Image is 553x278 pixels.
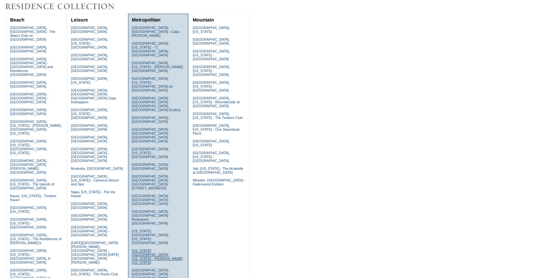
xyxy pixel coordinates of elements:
a: [GEOGRAPHIC_DATA], [GEOGRAPHIC_DATA] [71,124,108,131]
a: [GEOGRAPHIC_DATA], [US_STATE] - [GEOGRAPHIC_DATA] [71,37,108,49]
a: [GEOGRAPHIC_DATA], [US_STATE] - [GEOGRAPHIC_DATA], A [GEOGRAPHIC_DATA] [10,249,50,264]
a: [GEOGRAPHIC_DATA], [GEOGRAPHIC_DATA] [71,202,108,210]
a: Kaua'i, [US_STATE] - Timbers Kaua'i [10,194,56,202]
a: Vail, [US_STATE] - The Arrabelle at [GEOGRAPHIC_DATA] [193,167,243,174]
a: [GEOGRAPHIC_DATA], [GEOGRAPHIC_DATA] - The Abaco Club on [GEOGRAPHIC_DATA] [10,26,55,41]
a: [GEOGRAPHIC_DATA], [US_STATE] - The Timbers Club [193,112,242,120]
a: [GEOGRAPHIC_DATA], [GEOGRAPHIC_DATA] [193,37,230,45]
a: [DATE][GEOGRAPHIC_DATA][PERSON_NAME], [GEOGRAPHIC_DATA] - [GEOGRAPHIC_DATA] [DATE][GEOGRAPHIC_DAT... [71,241,119,264]
a: [GEOGRAPHIC_DATA], [GEOGRAPHIC_DATA] - Rosewood [GEOGRAPHIC_DATA] [132,210,170,225]
a: [US_STATE][GEOGRAPHIC_DATA], [US_STATE][GEOGRAPHIC_DATA] [132,229,169,245]
a: [GEOGRAPHIC_DATA], [US_STATE] - [GEOGRAPHIC_DATA], [US_STATE] [10,139,47,155]
a: [GEOGRAPHIC_DATA], [GEOGRAPHIC_DATA] - Casa [PERSON_NAME] [132,26,179,37]
a: [GEOGRAPHIC_DATA] - [GEOGRAPHIC_DATA][PERSON_NAME], [GEOGRAPHIC_DATA] [10,159,48,174]
a: [GEOGRAPHIC_DATA], [US_STATE] - [GEOGRAPHIC_DATA] [193,65,230,77]
a: Whistler, [GEOGRAPHIC_DATA] - Kadenwood Estates [193,178,245,186]
a: [GEOGRAPHIC_DATA], [GEOGRAPHIC_DATA] [10,80,47,88]
a: [GEOGRAPHIC_DATA], [US_STATE] - The Residences of [PERSON_NAME]'a [10,233,62,245]
a: [GEOGRAPHIC_DATA], [GEOGRAPHIC_DATA] - [GEOGRAPHIC_DATA], [GEOGRAPHIC_DATA] Exotica [132,96,180,112]
a: [GEOGRAPHIC_DATA], [GEOGRAPHIC_DATA] [71,135,108,143]
a: [GEOGRAPHIC_DATA], [US_STATE] - [PERSON_NAME][GEOGRAPHIC_DATA] [132,61,183,73]
a: [GEOGRAPHIC_DATA], [GEOGRAPHIC_DATA] - [GEOGRAPHIC_DATA] and Residences [GEOGRAPHIC_DATA] [10,57,53,77]
a: [GEOGRAPHIC_DATA], [GEOGRAPHIC_DATA] [10,108,47,116]
a: [GEOGRAPHIC_DATA], [GEOGRAPHIC_DATA] - [GEOGRAPHIC_DATA][STREET_ADDRESS] [132,174,170,190]
a: [GEOGRAPHIC_DATA], [US_STATE] - The Rocks Club [71,268,118,276]
a: [GEOGRAPHIC_DATA], [US_STATE] - One Steamboat Place [193,124,240,135]
a: Leisure [71,17,88,22]
a: Napa, [US_STATE] - The Ink House [71,190,115,198]
a: [GEOGRAPHIC_DATA], [GEOGRAPHIC_DATA] - [GEOGRAPHIC_DATA] [132,194,170,206]
a: [GEOGRAPHIC_DATA], [US_STATE] - Carneros Resort and Spa [71,174,119,186]
a: [GEOGRAPHIC_DATA], [US_STATE] - [GEOGRAPHIC_DATA] [193,49,230,61]
a: [GEOGRAPHIC_DATA], [US_STATE] - 71 [GEOGRAPHIC_DATA], [GEOGRAPHIC_DATA] [132,41,169,57]
a: [GEOGRAPHIC_DATA], [GEOGRAPHIC_DATA] - [GEOGRAPHIC_DATA] [71,225,109,237]
a: [GEOGRAPHIC_DATA], [GEOGRAPHIC_DATA] - [GEOGRAPHIC_DATA] [GEOGRAPHIC_DATA] [132,127,170,143]
a: Mountain [193,17,214,22]
a: [GEOGRAPHIC_DATA], [GEOGRAPHIC_DATA] [132,163,169,170]
a: [GEOGRAPHIC_DATA], [US_STATE] [193,139,230,147]
a: [US_STATE][GEOGRAPHIC_DATA], [US_STATE] - [PERSON_NAME] [US_STATE] [132,249,183,264]
a: [GEOGRAPHIC_DATA], [US_STATE] [193,26,230,34]
a: [GEOGRAPHIC_DATA], [GEOGRAPHIC_DATA] [71,26,108,34]
a: [GEOGRAPHIC_DATA], [US_STATE] - [GEOGRAPHIC_DATA] [10,217,47,229]
a: Muskoka, [GEOGRAPHIC_DATA] [71,167,123,170]
a: [GEOGRAPHIC_DATA], [US_STATE] - [GEOGRAPHIC_DATA] [132,147,169,159]
a: [GEOGRAPHIC_DATA] - [GEOGRAPHIC_DATA] - [GEOGRAPHIC_DATA] [10,92,48,104]
a: [GEOGRAPHIC_DATA], [US_STATE] - [GEOGRAPHIC_DATA] on [GEOGRAPHIC_DATA] [132,77,173,92]
a: [GEOGRAPHIC_DATA], [GEOGRAPHIC_DATA] [71,53,108,61]
a: [GEOGRAPHIC_DATA], [GEOGRAPHIC_DATA] - [GEOGRAPHIC_DATA] Cape Kidnappers [71,88,116,104]
a: [GEOGRAPHIC_DATA], [GEOGRAPHIC_DATA] [71,213,108,221]
a: [GEOGRAPHIC_DATA], [GEOGRAPHIC_DATA] [10,45,47,53]
a: [GEOGRAPHIC_DATA], [US_STATE] - Mountainside at [GEOGRAPHIC_DATA] [193,96,240,108]
a: [GEOGRAPHIC_DATA], [US_STATE] - [GEOGRAPHIC_DATA] [193,80,230,92]
a: [GEOGRAPHIC_DATA], [GEOGRAPHIC_DATA] - [GEOGRAPHIC_DATA] [GEOGRAPHIC_DATA] [71,147,109,163]
a: [GEOGRAPHIC_DATA], [US_STATE] - The Islands of [GEOGRAPHIC_DATA] [10,178,54,190]
a: [GEOGRAPHIC_DATA], [GEOGRAPHIC_DATA] [132,116,169,124]
a: Metropolitan [132,17,160,22]
a: [GEOGRAPHIC_DATA], [US_STATE] - [PERSON_NAME][GEOGRAPHIC_DATA], [US_STATE] [10,120,61,135]
a: Beach [10,17,24,22]
a: [GEOGRAPHIC_DATA], [US_STATE] - [GEOGRAPHIC_DATA] [71,108,108,120]
a: [GEOGRAPHIC_DATA], [GEOGRAPHIC_DATA] [71,65,108,73]
a: [GEOGRAPHIC_DATA], [US_STATE] - [GEOGRAPHIC_DATA] [193,151,230,163]
a: [GEOGRAPHIC_DATA], [US_STATE] [10,206,47,213]
a: [GEOGRAPHIC_DATA], [US_STATE] [71,77,108,84]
